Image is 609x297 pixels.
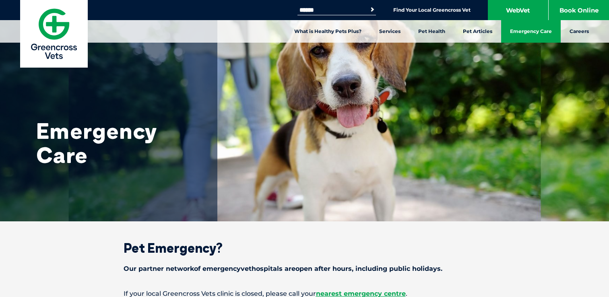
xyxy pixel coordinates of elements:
[295,265,442,272] span: open after hours, including public holidays.
[409,20,454,43] a: Pet Health
[36,119,197,167] h1: Emergency Care
[252,265,283,272] span: hospitals
[454,20,501,43] a: Pet Articles
[285,20,370,43] a: What is Healthy Pets Plus?
[501,20,561,43] a: Emergency Care
[370,20,409,43] a: Services
[561,20,598,43] a: Careers
[124,265,194,272] span: Our partner network
[241,265,252,272] span: vet
[194,265,241,272] span: of emergency
[95,241,514,254] h2: Pet Emergency?
[393,7,471,13] a: Find Your Local Greencross Vet
[368,6,376,14] button: Search
[285,265,295,272] span: are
